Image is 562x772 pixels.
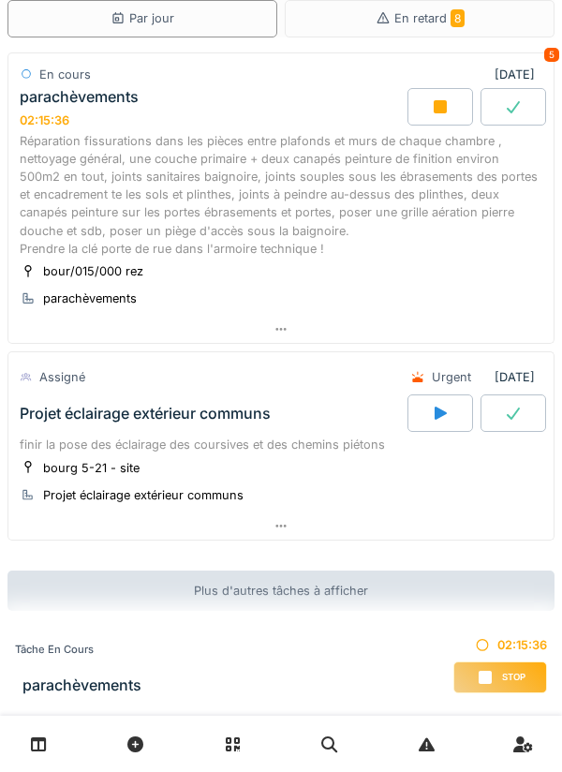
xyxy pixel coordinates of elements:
span: Stop [502,671,525,684]
div: Projet éclairage extérieur communs [20,405,271,423]
div: 5 [544,48,559,62]
div: finir la pose des éclairage des coursives et des chemins piétons [20,436,542,453]
div: parachèvements [20,88,139,106]
h3: parachèvements [22,676,141,694]
div: Projet éclairage extérieur communs [43,486,244,504]
div: Par jour [111,9,174,27]
div: [DATE] [495,66,542,83]
div: [DATE] [395,360,542,394]
div: Urgent [432,368,471,386]
div: parachèvements [43,289,137,307]
span: En retard [394,11,465,25]
div: Tâche en cours [15,642,141,658]
div: 02:15:36 [20,113,69,127]
div: bour/015/000 rez [43,262,143,280]
div: Plus d'autres tâches à afficher [7,571,555,611]
div: Assigné [39,368,85,386]
span: 8 [451,9,465,27]
div: En cours [39,66,91,83]
div: bourg 5-21 - site [43,459,140,477]
div: 02:15:36 [453,636,547,654]
div: Réparation fissurations dans les pièces entre plafonds et murs de chaque chambre , nettoyage géné... [20,132,542,258]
